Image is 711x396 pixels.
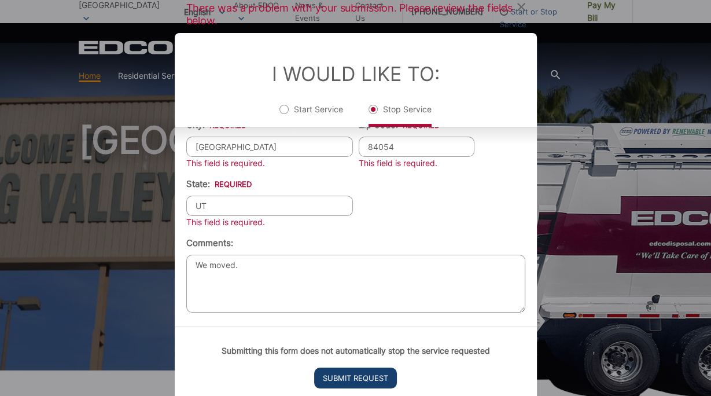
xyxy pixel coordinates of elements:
label: I Would Like To: [272,62,440,86]
div: This field is required. [186,216,353,229]
label: Comments: [186,238,233,248]
div: This field is required. [359,157,474,170]
strong: Submitting this form does not automatically stop the service requested [222,346,490,355]
div: This field is required. [186,157,353,170]
input: Submit Request [314,368,397,388]
label: Stop Service [369,104,432,127]
label: State: [186,179,252,189]
label: Start Service [279,104,343,127]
